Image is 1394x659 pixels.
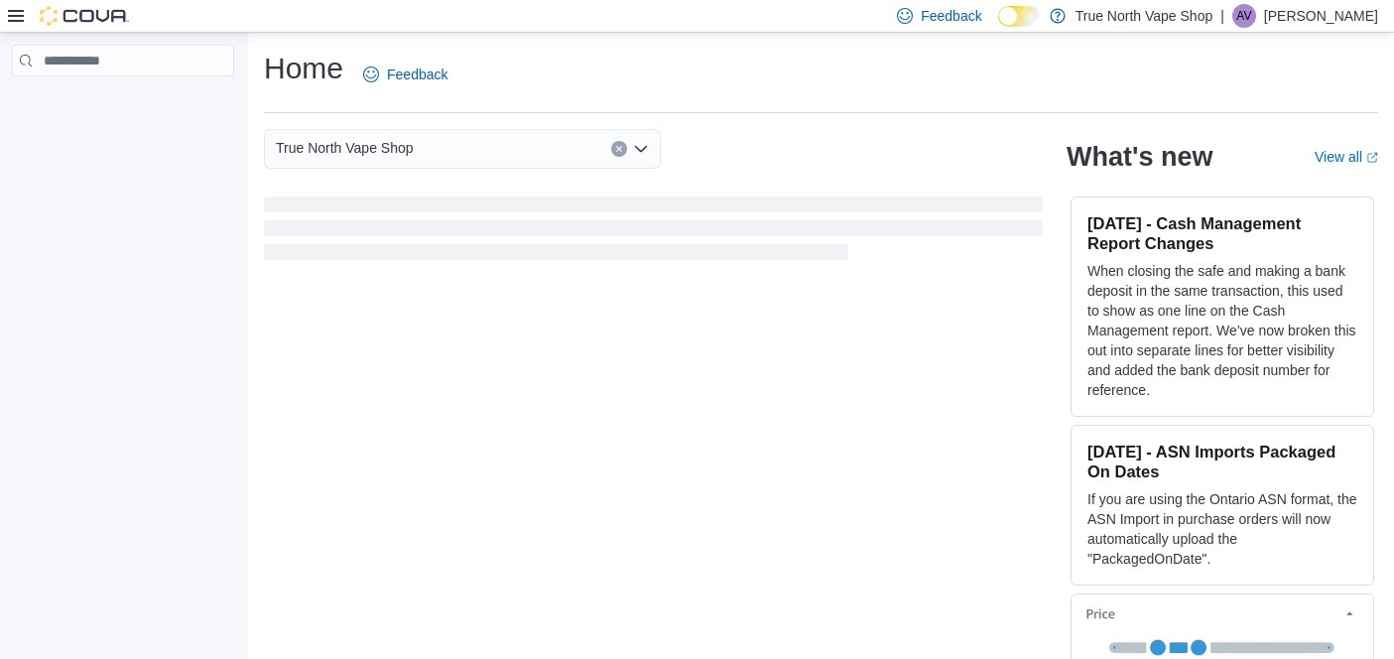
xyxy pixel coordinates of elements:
span: True North Vape Shop [276,136,414,160]
button: Clear input [611,141,627,157]
p: | [1220,4,1224,28]
p: If you are using the Ontario ASN format, the ASN Import in purchase orders will now automatically... [1087,489,1357,569]
span: Dark Mode [998,27,999,28]
input: Dark Mode [998,6,1040,27]
p: When closing the safe and making a bank deposit in the same transaction, this used to show as one... [1087,261,1357,400]
nav: Complex example [12,80,234,128]
button: Open list of options [633,141,649,157]
p: [PERSON_NAME] [1264,4,1378,28]
a: View allExternal link [1315,149,1378,165]
span: Loading [264,200,1043,264]
h3: [DATE] - ASN Imports Packaged On Dates [1087,442,1357,481]
h1: Home [264,49,343,88]
h3: [DATE] - Cash Management Report Changes [1087,213,1357,253]
span: Feedback [387,65,447,84]
span: AV [1236,4,1251,28]
div: AndrewOS Vape [1232,4,1256,28]
span: Feedback [921,6,981,26]
h2: What's new [1067,141,1212,173]
a: Feedback [355,55,455,94]
svg: External link [1366,152,1378,164]
img: Cova [40,6,129,26]
p: True North Vape Shop [1076,4,1213,28]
